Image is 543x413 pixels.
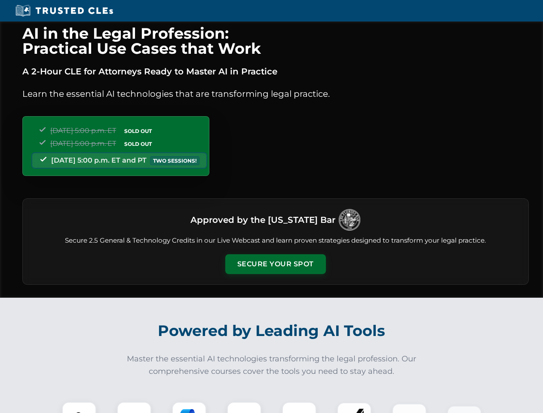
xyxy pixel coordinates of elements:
p: Master the essential AI technologies transforming the legal profession. Our comprehensive courses... [121,353,422,378]
span: SOLD OUT [121,139,155,148]
img: Logo [339,209,360,231]
p: Secure 2.5 General & Technology Credits in our Live Webcast and learn proven strategies designed ... [33,236,518,246]
span: [DATE] 5:00 p.m. ET [50,139,116,148]
p: Learn the essential AI technologies that are transforming legal practice. [22,87,529,101]
p: A 2-Hour CLE for Attorneys Ready to Master AI in Practice [22,65,529,78]
h1: AI in the Legal Profession: Practical Use Cases that Work [22,26,529,56]
img: Trusted CLEs [13,4,116,17]
h2: Powered by Leading AI Tools [34,316,510,346]
span: SOLD OUT [121,126,155,136]
span: [DATE] 5:00 p.m. ET [50,126,116,135]
h3: Approved by the [US_STATE] Bar [190,212,335,228]
button: Secure Your Spot [225,254,326,274]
